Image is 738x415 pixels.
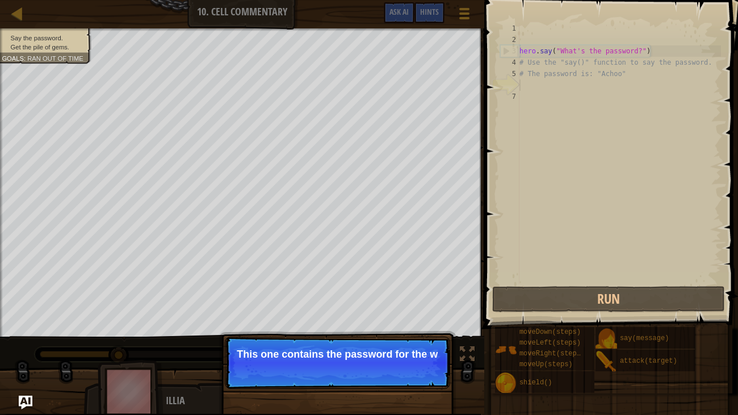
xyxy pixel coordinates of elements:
[596,328,617,350] img: portrait.png
[500,79,519,91] div: 6
[500,91,519,102] div: 7
[389,6,409,17] span: Ask AI
[2,55,24,62] span: Goals
[495,372,517,394] img: portrait.png
[11,34,63,41] span: Say the password.
[519,339,581,347] span: moveLeft(steps)
[596,351,617,372] img: portrait.png
[27,55,83,62] span: Ran out of time
[500,23,519,34] div: 1
[237,349,438,360] p: This one contains the password for the w
[492,286,725,312] button: Run
[2,43,85,52] li: Get the pile of gems.
[2,33,85,43] li: Say the password.
[500,68,519,79] div: 5
[500,34,519,45] div: 2
[500,57,519,68] div: 4
[519,328,581,336] span: moveDown(steps)
[620,334,669,342] span: say(message)
[24,55,27,62] span: :
[519,379,552,387] span: shield()
[620,357,677,365] span: attack(target)
[11,43,69,51] span: Get the pile of gems.
[450,2,479,29] button: Show game menu
[501,45,519,57] div: 3
[384,2,414,23] button: Ask AI
[519,360,573,368] span: moveUp(steps)
[19,396,32,409] button: Ask AI
[420,6,439,17] span: Hints
[519,350,585,358] span: moveRight(steps)
[495,339,517,360] img: portrait.png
